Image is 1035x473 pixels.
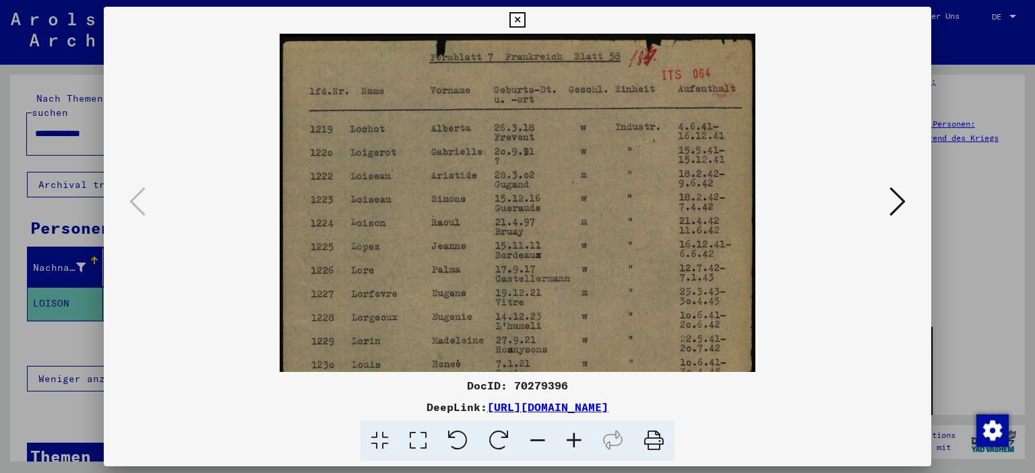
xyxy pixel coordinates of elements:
[976,414,1009,447] img: Zustimmung ändern
[976,414,1008,446] div: Zustimmung ändern
[487,400,608,414] a: [URL][DOMAIN_NAME]
[104,377,932,393] div: DocID: 70279396
[104,399,932,415] div: DeepLink:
